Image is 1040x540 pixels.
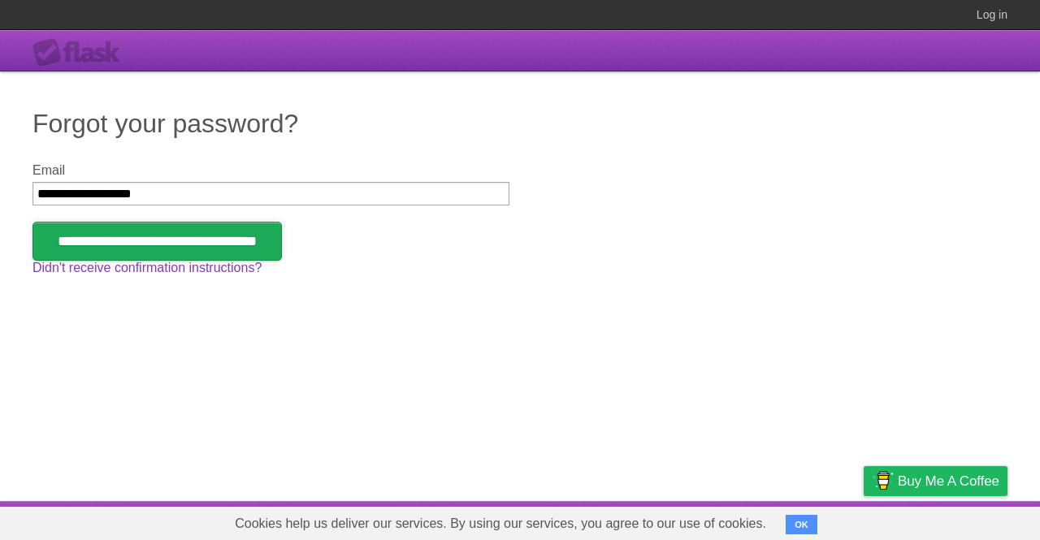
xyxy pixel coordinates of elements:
[786,515,817,534] button: OK
[787,505,823,536] a: Terms
[32,38,130,67] div: Flask
[898,467,999,495] span: Buy me a coffee
[701,505,767,536] a: Developers
[872,467,894,495] img: Buy me a coffee
[32,104,1007,143] h1: Forgot your password?
[864,466,1007,496] a: Buy me a coffee
[32,163,509,178] label: Email
[905,505,1007,536] a: Suggest a feature
[32,261,262,274] a: Didn't receive confirmation instructions?
[843,505,885,536] a: Privacy
[219,508,782,540] span: Cookies help us deliver our services. By using our services, you agree to our use of cookies.
[648,505,682,536] a: About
